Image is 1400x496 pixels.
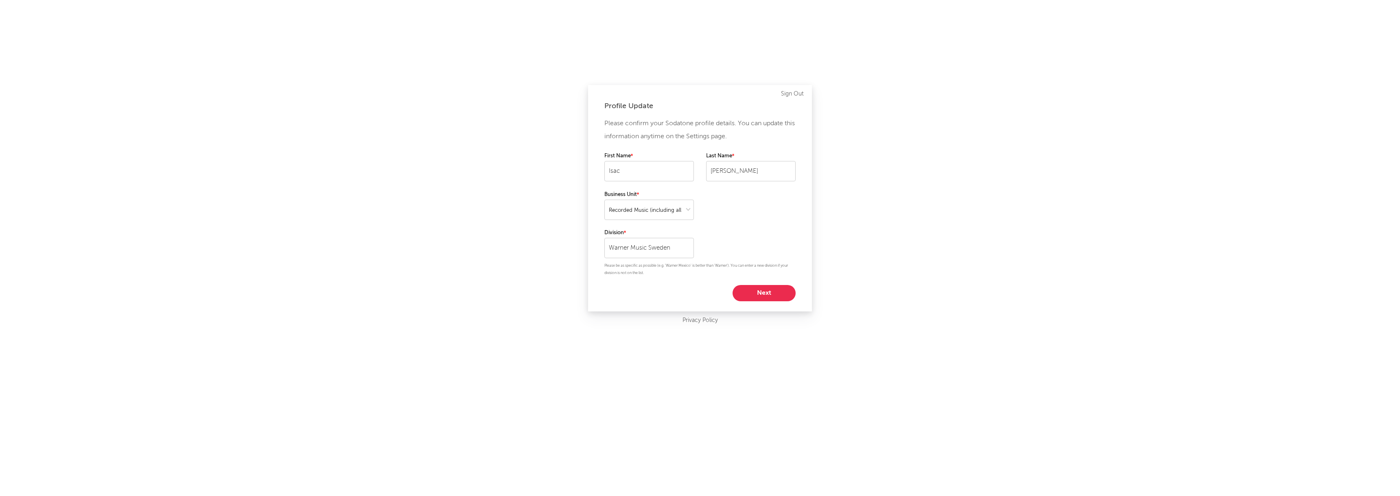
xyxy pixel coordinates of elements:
[604,262,796,277] p: Please be as specific as possible (e.g. 'Warner Mexico' is better than 'Warner'). You can enter a...
[604,238,694,258] input: Your division
[604,161,694,181] input: Your first name
[682,315,718,326] a: Privacy Policy
[604,190,694,200] label: Business Unit
[706,161,796,181] input: Your last name
[604,228,694,238] label: Division
[733,285,796,301] button: Next
[604,151,694,161] label: First Name
[604,101,796,111] div: Profile Update
[604,117,796,143] p: Please confirm your Sodatone profile details. You can update this information anytime on the Sett...
[781,89,804,99] a: Sign Out
[706,151,796,161] label: Last Name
